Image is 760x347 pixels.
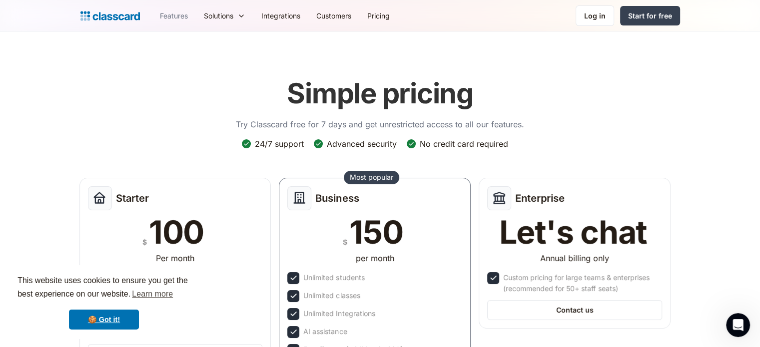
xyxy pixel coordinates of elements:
[196,4,253,27] div: Solutions
[420,138,508,149] div: No credit card required
[303,290,360,301] div: Unlimited classes
[303,272,364,283] div: Unlimited students
[628,10,672,21] div: Start for free
[503,272,660,294] div: Custom pricing for large teams & enterprises (recommended for 50+ staff seats)
[236,118,524,130] p: Try Classcard free for 7 days and get unrestricted access to all our features.
[356,252,394,264] div: per month
[487,300,662,320] a: Contact us
[69,310,139,330] a: dismiss cookie message
[515,192,565,204] h2: Enterprise
[142,236,147,248] div: $
[576,5,614,26] a: Log in
[349,216,403,248] div: 150
[620,6,680,25] a: Start for free
[726,313,750,337] iframe: Intercom live chat
[343,236,347,248] div: $
[359,4,398,27] a: Pricing
[350,172,393,182] div: Most popular
[499,216,647,248] div: Let's chat
[303,326,347,337] div: AI assistance
[156,252,194,264] div: Per month
[287,77,473,110] h1: Simple pricing
[584,10,606,21] div: Log in
[308,4,359,27] a: Customers
[130,287,174,302] a: learn more about cookies
[116,192,149,204] h2: Starter
[315,192,359,204] h2: Business
[8,265,200,339] div: cookieconsent
[80,9,140,23] a: home
[327,138,397,149] div: Advanced security
[152,4,196,27] a: Features
[149,216,204,248] div: 100
[540,252,609,264] div: Annual billing only
[204,10,233,21] div: Solutions
[255,138,304,149] div: 24/7 support
[17,275,190,302] span: This website uses cookies to ensure you get the best experience on our website.
[303,308,375,319] div: Unlimited Integrations
[253,4,308,27] a: Integrations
